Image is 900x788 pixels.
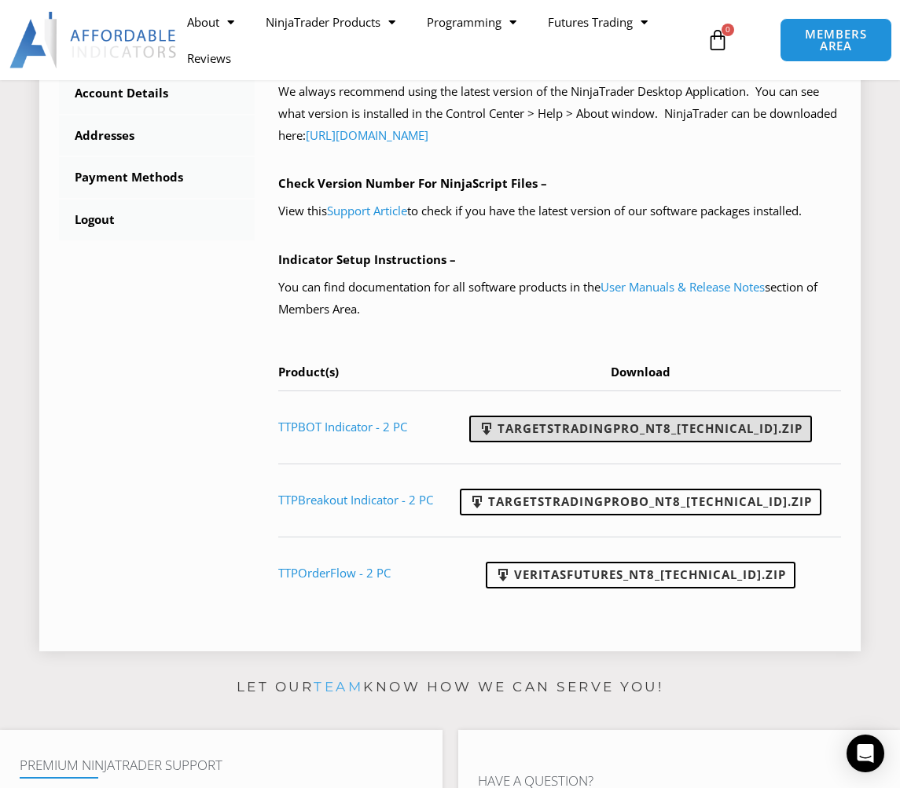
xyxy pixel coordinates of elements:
[20,757,423,773] h4: Premium NinjaTrader Support
[250,4,411,40] a: NinjaTrader Products
[611,364,670,379] span: Download
[278,419,407,434] a: TTPBOT Indicator - 2 PC
[171,4,250,40] a: About
[59,157,255,198] a: Payment Methods
[59,73,255,114] a: Account Details
[411,4,532,40] a: Programming
[327,203,407,218] a: Support Article
[278,200,841,222] p: View this to check if you have the latest version of our software packages installed.
[486,562,795,588] a: VeritasFutures_NT8_[TECHNICAL_ID].zip
[278,492,433,508] a: TTPBreakout Indicator - 2 PC
[847,735,884,772] div: Open Intercom Messenger
[9,12,178,68] img: LogoAI | Affordable Indicators – NinjaTrader
[278,277,841,321] p: You can find documentation for all software products in the section of Members Area.
[59,200,255,240] a: Logout
[171,40,247,76] a: Reviews
[278,175,547,191] b: Check Version Number For NinjaScript Files –
[278,364,339,379] span: Product(s)
[683,17,752,63] a: 0
[278,81,841,147] p: We always recommend using the latest version of the NinjaTrader Desktop Application. You can see ...
[601,279,765,295] a: User Manuals & Release Notes
[460,489,821,515] a: TargetsTradingProBO_NT8_[TECHNICAL_ID].zip
[59,115,255,156] a: Addresses
[780,18,891,62] a: MEMBERS AREA
[722,24,734,36] span: 0
[469,416,812,442] a: TargetsTradingPro_NT8_[TECHNICAL_ID].zip
[278,565,391,581] a: TTPOrderFlow - 2 PC
[314,679,363,695] a: team
[532,4,663,40] a: Futures Trading
[171,4,703,76] nav: Menu
[306,127,428,143] a: [URL][DOMAIN_NAME]
[278,251,456,267] b: Indicator Setup Instructions –
[796,28,875,52] span: MEMBERS AREA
